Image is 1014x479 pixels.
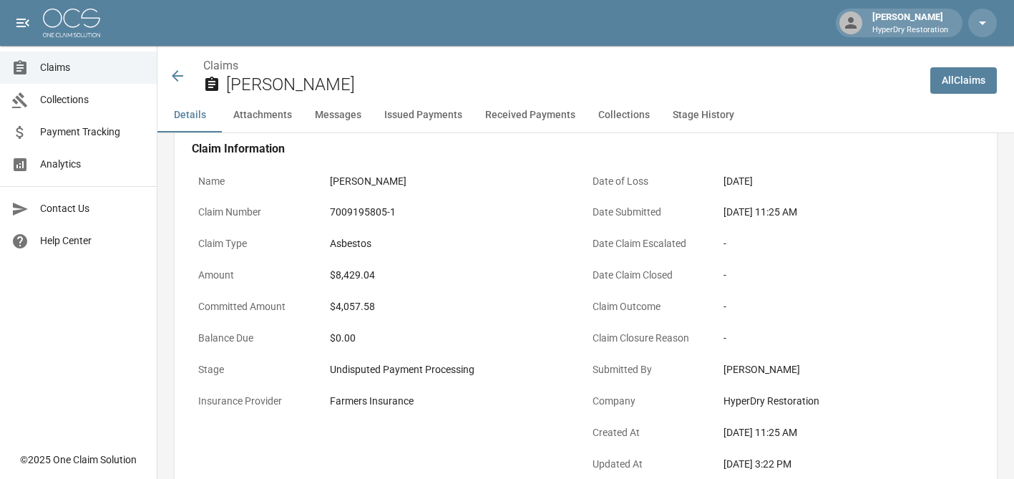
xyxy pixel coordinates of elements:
div: anchor tabs [157,98,1014,132]
p: Claim Type [192,230,323,258]
div: [DATE] 11:25 AM [723,425,973,440]
div: - [723,236,973,251]
p: Name [192,168,323,195]
div: [PERSON_NAME] [867,10,954,36]
button: Messages [303,98,373,132]
a: Claims [203,59,238,72]
div: [PERSON_NAME] [330,174,580,189]
a: AllClaims [930,67,997,94]
p: Stage [192,356,323,384]
button: open drawer [9,9,37,37]
p: Company [586,387,718,415]
p: Claim Number [192,198,323,226]
p: Committed Amount [192,293,323,321]
button: Collections [587,98,661,132]
span: Contact Us [40,201,145,216]
p: Balance Due [192,324,323,352]
div: Undisputed Payment Processing [330,362,580,377]
button: Attachments [222,98,303,132]
img: ocs-logo-white-transparent.png [43,9,100,37]
h4: Claim Information [192,142,980,156]
button: Details [157,98,222,132]
div: Asbestos [330,236,580,251]
button: Stage History [661,98,746,132]
p: Created At [586,419,718,447]
span: Collections [40,92,145,107]
div: - [723,268,973,283]
p: Claim Closure Reason [586,324,718,352]
p: HyperDry Restoration [872,24,948,37]
div: [DATE] 11:25 AM [723,205,973,220]
div: HyperDry Restoration [723,394,973,409]
div: Farmers Insurance [330,394,580,409]
p: Updated At [586,450,718,478]
p: Claim Outcome [586,293,718,321]
p: Insurance Provider [192,387,323,415]
button: Received Payments [474,98,587,132]
div: 7009195805-1 [330,205,580,220]
div: $4,057.58 [330,299,580,314]
div: [DATE] 3:22 PM [723,457,973,472]
span: Payment Tracking [40,125,145,140]
div: - [723,299,973,314]
p: Submitted By [586,356,718,384]
p: Date Claim Closed [586,261,718,289]
p: Date Claim Escalated [586,230,718,258]
nav: breadcrumb [203,57,919,74]
div: © 2025 One Claim Solution [20,453,137,467]
p: Date of Loss [586,168,718,195]
div: $8,429.04 [330,268,580,283]
h2: [PERSON_NAME] [226,74,919,95]
span: Claims [40,60,145,75]
p: Date Submitted [586,198,718,226]
div: [DATE] [723,174,973,189]
span: Help Center [40,233,145,248]
p: Amount [192,261,323,289]
div: - [723,331,973,346]
span: Analytics [40,157,145,172]
div: $0.00 [330,331,580,346]
button: Issued Payments [373,98,474,132]
div: [PERSON_NAME] [723,362,973,377]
